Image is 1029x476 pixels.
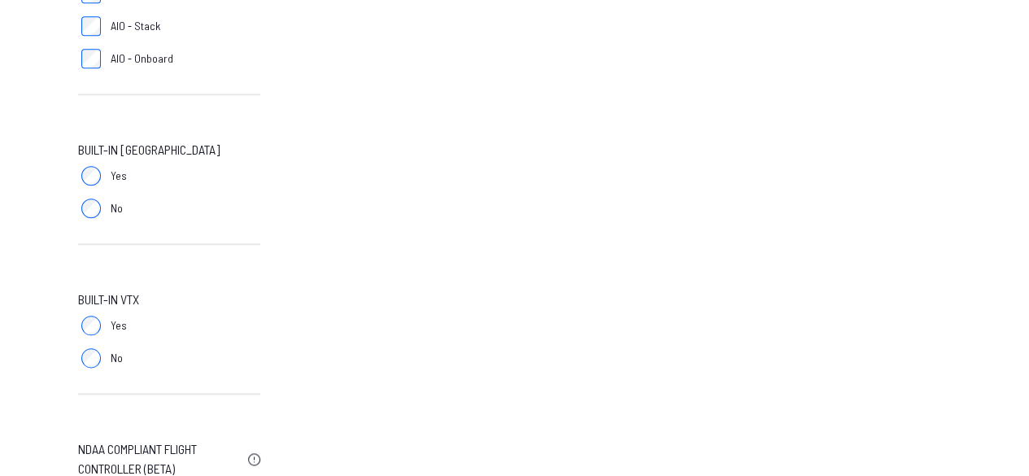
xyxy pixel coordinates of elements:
[81,348,101,368] input: No
[81,199,101,218] input: No
[78,140,220,159] span: Built-in [GEOGRAPHIC_DATA]
[111,350,123,366] span: No
[111,168,127,184] span: Yes
[111,200,123,216] span: No
[111,317,127,334] span: Yes
[78,290,139,309] span: Built-in VTX
[81,166,101,186] input: Yes
[81,16,101,36] input: AIO - Stack
[111,50,173,67] span: AIO - Onboard
[111,18,160,34] span: AIO - Stack
[81,316,101,335] input: Yes
[81,49,101,68] input: AIO - Onboard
